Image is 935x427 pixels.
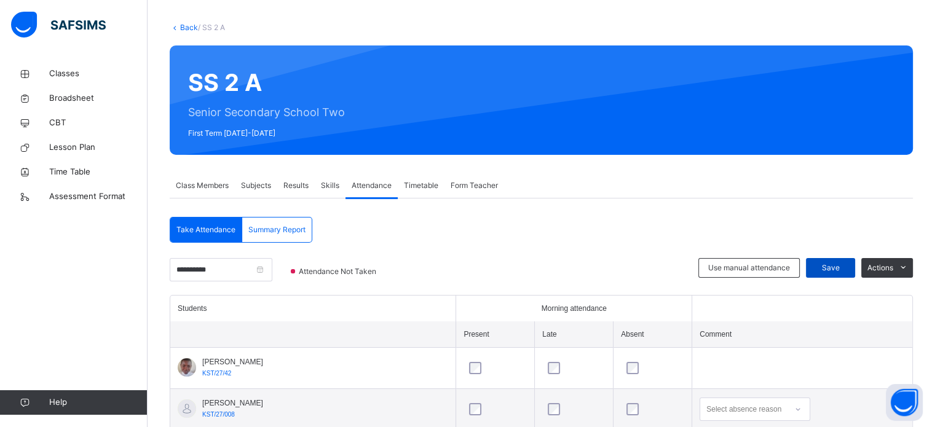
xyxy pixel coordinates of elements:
span: Attendance Not Taken [298,266,380,277]
span: Save [815,262,846,273]
span: Classes [49,68,148,80]
span: Subjects [241,180,271,191]
span: Assessment Format [49,190,148,203]
th: Comment [692,321,912,348]
span: Lesson Plan [49,141,148,154]
span: / SS 2 A [198,23,225,32]
img: safsims [11,12,106,37]
span: Attendance [352,180,392,191]
span: Actions [867,262,893,273]
span: Help [49,396,147,409]
span: Summary Report [248,224,306,235]
span: Skills [321,180,339,191]
span: Timetable [404,180,438,191]
th: Absent [613,321,692,348]
th: Late [535,321,613,348]
th: Present [456,321,535,348]
span: Form Teacher [451,180,498,191]
span: CBT [49,117,148,129]
span: [PERSON_NAME] [202,398,263,409]
span: Broadsheet [49,92,148,104]
span: Time Table [49,166,148,178]
span: Take Attendance [176,224,235,235]
span: KST/27/008 [202,411,235,418]
span: Class Members [176,180,229,191]
div: Select absence reason [706,398,781,421]
button: Open asap [886,384,923,421]
span: KST/27/42 [202,370,231,377]
span: [PERSON_NAME] [202,356,263,367]
th: Students [170,296,456,321]
span: Use manual attendance [708,262,790,273]
span: Morning attendance [542,303,607,314]
a: Back [180,23,198,32]
span: Results [283,180,309,191]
